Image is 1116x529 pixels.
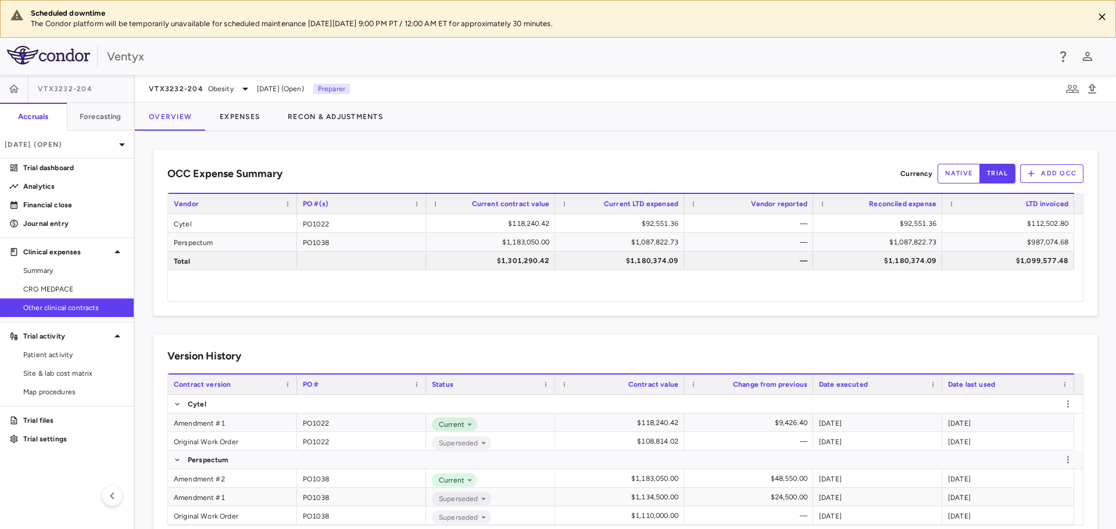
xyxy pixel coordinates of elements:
div: — [695,506,807,525]
span: CRO MEDPACE [23,284,124,294]
span: Date last used [948,380,995,388]
button: Overview [135,103,206,131]
button: trial [979,164,1015,183]
div: [DATE] [942,432,1074,450]
button: Add OCC [1020,164,1083,183]
div: PO1022 [297,413,426,431]
span: VTX3232-204 [38,84,92,93]
div: PO1038 [297,469,426,487]
span: Site & lab cost matrix [23,368,124,379]
span: Superseded [434,438,478,448]
img: logo-full-SnFGN8VE.png [7,46,90,64]
div: Original Work Order [168,506,297,524]
span: VTX3232-204 [149,84,203,93]
span: Other clinical contracts [23,303,124,313]
div: Amendment #1 [168,413,297,431]
span: Status [432,380,453,388]
p: Analytics [23,181,124,192]
span: Obesity [208,84,234,94]
div: $9,426.40 [695,413,807,432]
p: Clinical expenses [23,247,110,257]
h6: OCC Expense Summary [167,166,282,182]
p: Journal entry [23,218,124,229]
div: $48,550.00 [695,469,807,488]
span: Superseded [434,512,478,523]
div: Amendment #1 [168,488,297,506]
div: Original Work Order [168,432,297,450]
p: Financial close [23,200,124,210]
div: Scheduled downtime [31,8,1084,19]
span: Contract value [628,380,678,388]
div: $1,087,822.73 [566,233,678,251]
span: Vendor [174,200,199,208]
span: Vendor reported [751,200,807,208]
div: Perspectum [168,233,297,251]
div: [DATE] [942,469,1074,487]
span: PO #(s) [303,200,328,208]
p: Perspectum [188,455,228,465]
span: Superseded [434,494,478,504]
span: Change from previous [733,380,807,388]
div: PO1022 [297,214,426,232]
div: [DATE] [942,413,1074,431]
div: $108,814.02 [566,432,678,451]
p: Cytel [188,399,206,409]
span: Current [434,475,464,485]
span: Current contract value [472,200,549,208]
p: The Condor platform will be temporarily unavailable for scheduled maintenance [DATE][DATE] 9:00 P... [31,19,1084,29]
p: Trial dashboard [23,163,124,173]
div: $1,183,050.00 [437,233,549,251]
div: $118,240.42 [437,214,549,233]
div: Amendment #2 [168,469,297,487]
div: $24,500.00 [695,488,807,506]
p: Trial files [23,415,124,426]
button: Close [1093,8,1111,26]
div: Total [168,251,297,269]
div: PO1038 [297,488,426,506]
span: Current LTD expensed [604,200,678,208]
div: — [695,251,807,270]
span: Reconciled expense [869,200,936,208]
div: PO1038 [297,233,426,251]
span: Contract version [174,380,231,388]
p: Trial activity [23,331,110,341]
div: [DATE] [813,432,942,450]
div: $1,099,577.48 [953,251,1068,270]
div: [DATE] [813,506,942,524]
div: — [695,233,807,251]
span: Map procedures [23,387,124,397]
div: — [695,214,807,233]
div: $1,110,000.00 [566,506,678,525]
div: $1,134,500.00 [566,488,678,506]
p: Trial settings [23,434,124,444]
h6: Version History [167,348,241,364]
div: [DATE] [813,413,942,431]
div: $1,301,290.42 [437,251,549,270]
div: Ventyx [107,48,1049,65]
span: LTD invoiced [1026,200,1068,208]
div: $92,551.36 [566,214,678,233]
button: native [938,164,981,183]
div: [DATE] [942,506,1074,524]
span: Patient activity [23,350,124,360]
div: $118,240.42 [566,413,678,432]
div: $112,502.80 [953,214,1068,233]
div: $1,183,050.00 [566,469,678,488]
span: Current [434,419,464,430]
div: [DATE] [813,488,942,506]
span: Summary [23,265,124,276]
h6: Forecasting [80,111,121,122]
button: Recon & Adjustments [274,103,397,131]
div: Cytel [168,214,297,232]
span: PO # [303,380,319,388]
div: $1,087,822.73 [824,233,936,251]
div: $92,551.36 [824,214,936,233]
div: [DATE] [813,469,942,487]
div: PO1022 [297,432,426,450]
p: Currency [900,168,932,179]
div: — [695,432,807,451]
div: $1,180,374.09 [824,251,936,270]
p: Preparer [313,84,350,94]
div: [DATE] [942,488,1074,506]
span: [DATE] (Open) [257,84,304,94]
